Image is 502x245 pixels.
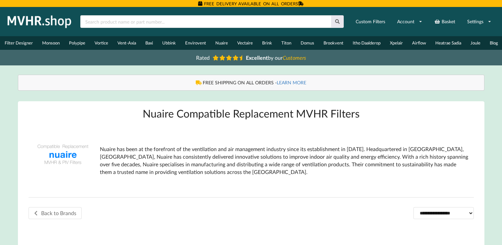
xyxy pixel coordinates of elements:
[211,36,233,50] a: Nuaire
[283,54,306,61] i: Customers
[413,207,474,219] select: Shop order
[64,36,90,50] a: Polypipe
[25,79,477,86] div: FREE SHIPPING ON ALL ORDERS -
[257,36,277,50] a: Brink
[141,36,158,50] a: Baxi
[466,36,485,50] a: Joule
[430,16,460,28] a: Basket
[407,36,431,50] a: Airflow
[277,80,306,85] a: LEARN MORE
[29,207,82,219] a: Back to Brands
[233,36,257,50] a: Vectaire
[34,125,92,184] img: Nuaire-Compatible-Replacement-Filters.png
[90,36,113,50] a: Vortice
[80,15,331,28] input: Search product name or part number...
[37,36,64,50] a: Monsoon
[5,13,74,30] img: mvhr.shop.png
[296,36,319,50] a: Domus
[385,36,407,50] a: Xpelair
[180,36,211,50] a: Envirovent
[348,36,385,50] a: Itho Daalderop
[113,36,141,50] a: Vent-Axia
[196,54,210,61] span: Rated
[393,16,427,28] a: Account
[100,145,468,176] p: Nuaire has been at the forefront of the ventilation and air management industry since its establi...
[431,36,466,50] a: Heatrae Sadia
[319,36,348,50] a: Brookvent
[463,16,496,28] a: Settings
[277,36,296,50] a: Titon
[158,36,180,50] a: Ubbink
[246,54,268,61] b: Excellent
[351,16,390,28] a: Custom Filters
[29,107,474,120] h1: Nuaire Compatible Replacement MVHR Filters
[246,54,306,61] span: by our
[191,52,311,63] a: Rated Excellentby ourCustomers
